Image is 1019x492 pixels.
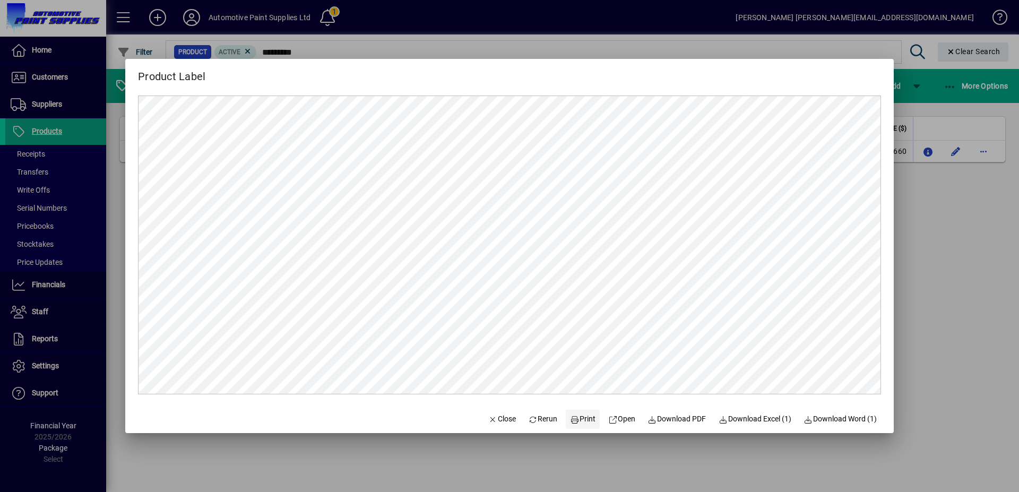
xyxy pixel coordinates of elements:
[644,410,711,429] a: Download PDF
[484,410,520,429] button: Close
[125,59,218,85] h2: Product Label
[604,410,640,429] a: Open
[804,413,877,425] span: Download Word (1)
[608,413,635,425] span: Open
[719,413,791,425] span: Download Excel (1)
[648,413,706,425] span: Download PDF
[566,410,600,429] button: Print
[488,413,516,425] span: Close
[529,413,558,425] span: Rerun
[800,410,882,429] button: Download Word (1)
[714,410,796,429] button: Download Excel (1)
[570,413,595,425] span: Print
